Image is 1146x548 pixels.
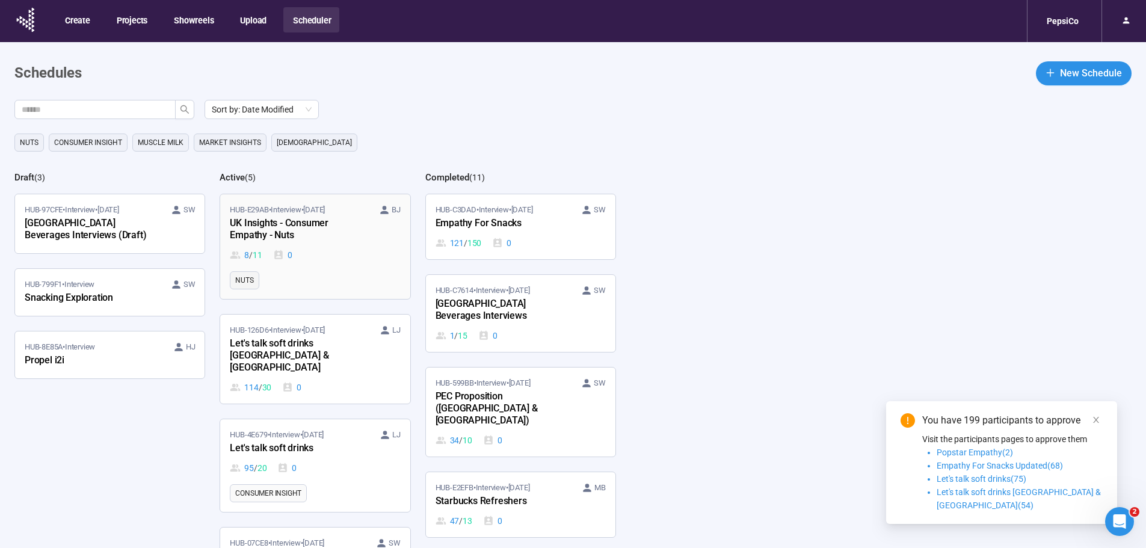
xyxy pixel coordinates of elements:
[436,285,530,297] span: HUB-C7614 • Interview •
[509,378,531,387] time: [DATE]
[392,324,401,336] span: LJ
[436,297,568,324] div: [GEOGRAPHIC_DATA] Beverages Interviews
[426,194,615,259] a: HUB-C3DAD•Interview•[DATE] SWEmpathy For Snacks121 / 1500
[230,461,266,475] div: 95
[436,434,472,447] div: 34
[25,204,119,216] span: HUB-97CFE • Interview •
[1105,507,1134,536] iframe: Intercom live chat
[937,487,1101,510] span: Let's talk soft drinks [GEOGRAPHIC_DATA] & [GEOGRAPHIC_DATA](54)
[1060,66,1122,81] span: New Schedule
[199,137,261,149] span: market insights
[254,461,257,475] span: /
[303,538,324,547] time: [DATE]
[230,7,275,32] button: Upload
[426,368,615,457] a: HUB-599BB•Interview•[DATE] SWPEC Proposition ([GEOGRAPHIC_DATA] & [GEOGRAPHIC_DATA])34 / 100
[15,269,205,316] a: HUB-799F1•Interview SWSnacking Exploration
[175,100,194,119] button: search
[15,331,205,378] a: HUB-8E85A•Interview HJPropel i2i
[937,461,1063,470] span: Empathy For Snacks Updated(68)
[426,275,615,352] a: HUB-C7614•Interview•[DATE] SW[GEOGRAPHIC_DATA] Beverages Interviews1 / 150
[594,204,606,216] span: SW
[436,329,467,342] div: 1
[463,434,472,447] span: 10
[235,487,301,499] span: consumer insight
[220,419,410,512] a: HUB-4E679•Interview•[DATE] LJLet's talk soft drinks95 / 200consumer insight
[55,7,99,32] button: Create
[180,105,189,114] span: search
[469,173,485,182] span: ( 11 )
[212,100,312,119] span: Sort by: Date Modified
[454,329,458,342] span: /
[282,381,301,394] div: 0
[230,441,362,457] div: Let's talk soft drinks
[230,324,325,336] span: HUB-126D6 • Interview •
[25,279,94,291] span: HUB-799F1 • Interview
[464,236,467,250] span: /
[34,173,45,182] span: ( 3 )
[230,381,271,394] div: 114
[183,204,196,216] span: SW
[508,286,530,295] time: [DATE]
[467,236,481,250] span: 150
[54,137,122,149] span: consumer insight
[1092,416,1100,424] span: close
[901,413,915,428] span: exclamation-circle
[937,474,1026,484] span: Let's talk soft drinks(75)
[436,514,472,528] div: 47
[262,381,272,394] span: 30
[1130,507,1139,517] span: 2
[245,173,256,182] span: ( 5 )
[1046,68,1055,78] span: plus
[392,204,401,216] span: BJ
[14,62,82,85] h1: Schedules
[164,7,222,32] button: Showreels
[436,216,568,232] div: Empathy For Snacks
[508,483,530,492] time: [DATE]
[273,248,292,262] div: 0
[436,494,568,510] div: Starbucks Refreshers
[25,216,157,244] div: [GEOGRAPHIC_DATA] Beverages Interviews (Draft)
[1036,61,1132,85] button: plusNew Schedule
[25,353,157,369] div: Propel i2i
[922,413,1103,428] div: You have 199 participants to approve
[436,204,533,216] span: HUB-C3DAD • Interview •
[436,236,482,250] div: 121
[459,514,463,528] span: /
[20,137,39,149] span: Nuts
[235,274,253,286] span: Nuts
[303,325,325,334] time: [DATE]
[138,137,183,149] span: Muscle Milk
[230,216,362,244] div: UK Insights - Consumer Empathy - Nuts
[492,236,511,250] div: 0
[220,172,245,183] h2: Active
[426,472,615,537] a: HUB-E2EFB•Interview•[DATE] MBStarbucks Refreshers47 / 130
[436,482,530,494] span: HUB-E2EFB • Interview •
[937,448,1013,457] span: Popstar Empathy(2)
[478,329,498,342] div: 0
[436,389,568,429] div: PEC Proposition ([GEOGRAPHIC_DATA] & [GEOGRAPHIC_DATA])
[183,279,196,291] span: SW
[436,377,531,389] span: HUB-599BB • Interview •
[230,248,262,262] div: 8
[230,429,324,441] span: HUB-4E679 • Interview •
[392,429,401,441] span: LJ
[14,172,34,183] h2: Draft
[186,341,196,353] span: HJ
[253,248,262,262] span: 11
[594,285,606,297] span: SW
[922,433,1103,446] p: Visit the participants pages to approve them
[483,434,502,447] div: 0
[277,137,352,149] span: [DEMOGRAPHIC_DATA]
[302,430,324,439] time: [DATE]
[511,205,533,214] time: [DATE]
[459,434,463,447] span: /
[483,514,502,528] div: 0
[25,291,157,306] div: Snacking Exploration
[1040,10,1086,32] div: PepsiCo
[257,461,267,475] span: 20
[220,315,410,404] a: HUB-126D6•Interview•[DATE] LJLet's talk soft drinks [GEOGRAPHIC_DATA] & [GEOGRAPHIC_DATA]114 / 300
[283,7,339,32] button: Scheduler
[277,461,297,475] div: 0
[97,205,119,214] time: [DATE]
[425,172,469,183] h2: Completed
